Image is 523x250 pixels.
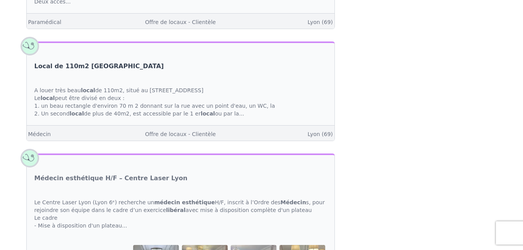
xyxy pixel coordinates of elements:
[70,110,84,117] strong: local
[28,19,62,25] a: Paramédical
[28,131,51,137] a: Médecin
[34,62,164,71] a: Local de 110m2 [GEOGRAPHIC_DATA]
[145,131,216,137] a: Offre de locaux - Clientèle
[307,131,333,137] a: Lyon (69)
[34,174,188,183] a: Médecin esthétique H/F – Centre Laser Lyon
[145,19,216,25] a: Offre de locaux - Clientèle
[154,199,215,205] strong: médecin esthétique
[307,19,333,25] a: Lyon (69)
[201,110,215,117] strong: local
[41,95,55,101] strong: local
[166,207,185,213] strong: libéral
[281,199,306,205] strong: Médecin
[81,87,95,93] strong: local
[27,191,334,237] div: Le Centre Laser Lyon (Lyon 6ᵉ) recherche un H/F, inscrit à l’Ordre des s, pour rejoindre son équi...
[27,79,334,125] div: A louer très beau de 110m2, situé au [STREET_ADDRESS] Le peut être divisé en deux : 1. un beau re...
